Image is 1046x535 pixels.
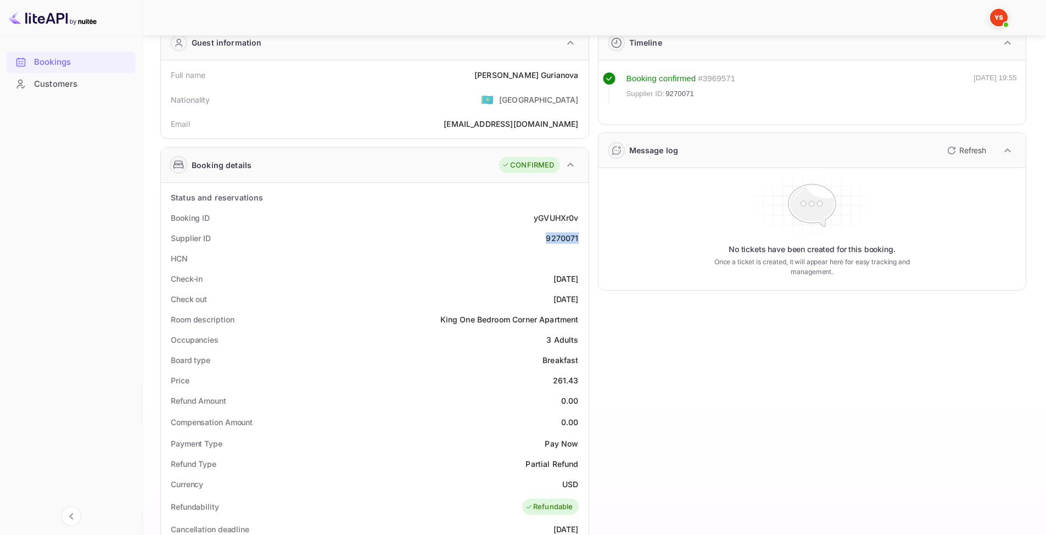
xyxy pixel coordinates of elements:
[629,144,679,156] div: Message log
[171,273,203,285] div: Check-in
[959,144,986,156] p: Refresh
[561,416,579,428] div: 0.00
[171,212,210,224] div: Booking ID
[627,88,665,99] span: Supplier ID:
[729,244,896,255] p: No tickets have been created for this booking.
[525,458,578,470] div: Partial Refund
[171,232,211,244] div: Supplier ID
[542,354,578,366] div: Breakfast
[553,375,579,386] div: 261.43
[192,37,262,48] div: Guest information
[546,232,578,244] div: 9270071
[171,416,253,428] div: Compensation Amount
[629,37,662,48] div: Timeline
[171,438,222,449] div: Payment Type
[7,52,136,73] div: Bookings
[562,478,578,490] div: USD
[698,73,735,85] div: # 3969571
[34,56,130,69] div: Bookings
[974,73,1017,104] div: [DATE] 19:55
[171,253,188,264] div: HCN
[499,94,579,105] div: [GEOGRAPHIC_DATA]
[561,395,579,406] div: 0.00
[171,94,210,105] div: Nationality
[502,160,554,171] div: CONFIRMED
[171,478,203,490] div: Currency
[7,52,136,72] a: Bookings
[553,273,579,285] div: [DATE]
[525,501,573,512] div: Refundable
[990,9,1008,26] img: Yandex Support
[171,523,249,535] div: Cancellation deadline
[7,74,136,95] div: Customers
[665,88,694,99] span: 9270071
[440,314,579,325] div: King One Bedroom Corner Apartment
[171,69,205,81] div: Full name
[171,334,219,345] div: Occupancies
[171,458,216,470] div: Refund Type
[553,293,579,305] div: [DATE]
[171,375,189,386] div: Price
[34,78,130,91] div: Customers
[171,501,219,512] div: Refundability
[171,293,207,305] div: Check out
[444,118,578,130] div: [EMAIL_ADDRESS][DOMAIN_NAME]
[61,506,81,526] button: Collapse navigation
[474,69,578,81] div: [PERSON_NAME] Gurianova
[481,90,494,109] span: United States
[697,257,927,277] p: Once a ticket is created, it will appear here for easy tracking and management.
[553,523,579,535] div: [DATE]
[534,212,578,224] div: yGVUHXr0v
[941,142,991,159] button: Refresh
[7,74,136,94] a: Customers
[9,9,97,26] img: LiteAPI logo
[171,314,234,325] div: Room description
[192,159,251,171] div: Booking details
[627,73,696,85] div: Booking confirmed
[546,334,578,345] div: 3 Adults
[171,192,263,203] div: Status and reservations
[171,118,190,130] div: Email
[171,354,210,366] div: Board type
[545,438,578,449] div: Pay Now
[171,395,226,406] div: Refund Amount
